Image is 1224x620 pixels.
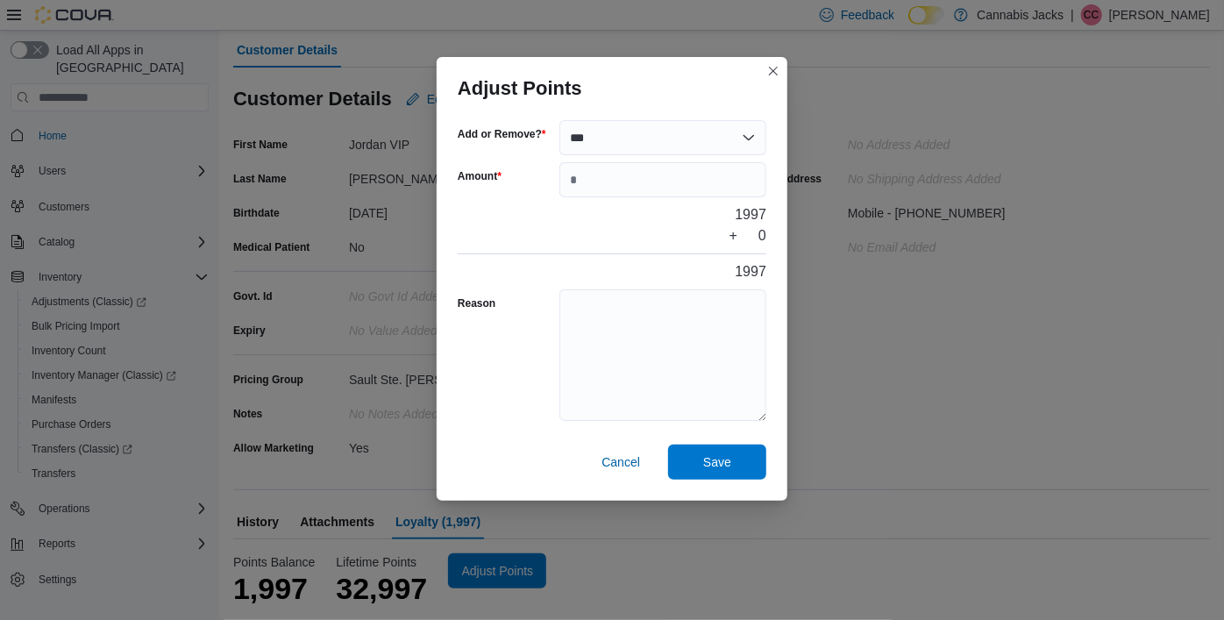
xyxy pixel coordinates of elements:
div: 1997 [735,261,766,282]
div: 0 [758,225,766,246]
label: Reason [458,296,495,310]
div: + [729,225,737,246]
button: Cancel [594,445,647,480]
span: Cancel [601,453,640,471]
h3: Adjust Points [458,78,582,99]
span: Save [703,453,731,471]
div: 1997 [735,204,766,225]
label: Add or Remove? [458,127,546,141]
label: Amount [458,169,502,183]
button: Save [668,445,766,480]
button: Closes this modal window [763,61,784,82]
